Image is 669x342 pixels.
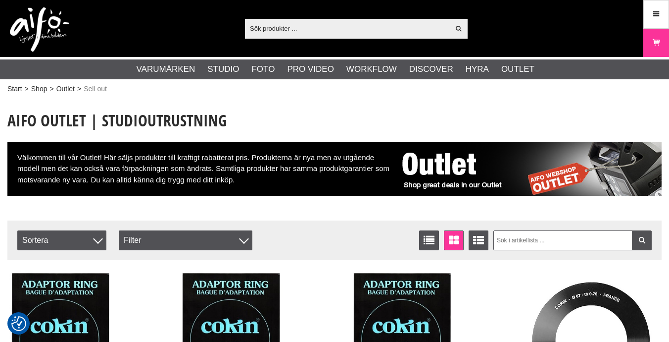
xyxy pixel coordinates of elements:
[7,84,22,94] a: Start
[77,84,81,94] span: >
[84,84,107,94] span: Sell out
[11,316,26,331] img: Revisit consent button
[25,84,29,94] span: >
[56,84,75,94] a: Outlet
[493,230,652,250] input: Sök i artikellista ...
[49,84,53,94] span: >
[7,110,662,131] h1: Aifo Outlet | Studioutrustning
[10,7,69,52] img: logo.png
[287,63,334,76] a: Pro Video
[444,230,464,250] a: Fönstervisning
[632,230,652,250] a: Filtrera
[419,230,439,250] a: Listvisning
[245,21,449,36] input: Sök produkter ...
[137,63,195,76] a: Varumärken
[466,63,489,76] a: Hyra
[346,63,397,76] a: Workflow
[31,84,48,94] a: Shop
[501,63,534,76] a: Outlet
[119,230,252,250] div: Filter
[394,142,662,196] img: Aifo Outlet Sell Out
[251,63,275,76] a: Foto
[7,142,662,196] div: Välkommen till vår Outlet! Här säljs produkter till kraftigt rabatterat pris. Produkterna är nya ...
[469,230,488,250] a: Utökad listvisning
[409,63,453,76] a: Discover
[207,63,239,76] a: Studio
[11,315,26,333] button: Samtyckesinställningar
[17,230,106,250] span: Sortera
